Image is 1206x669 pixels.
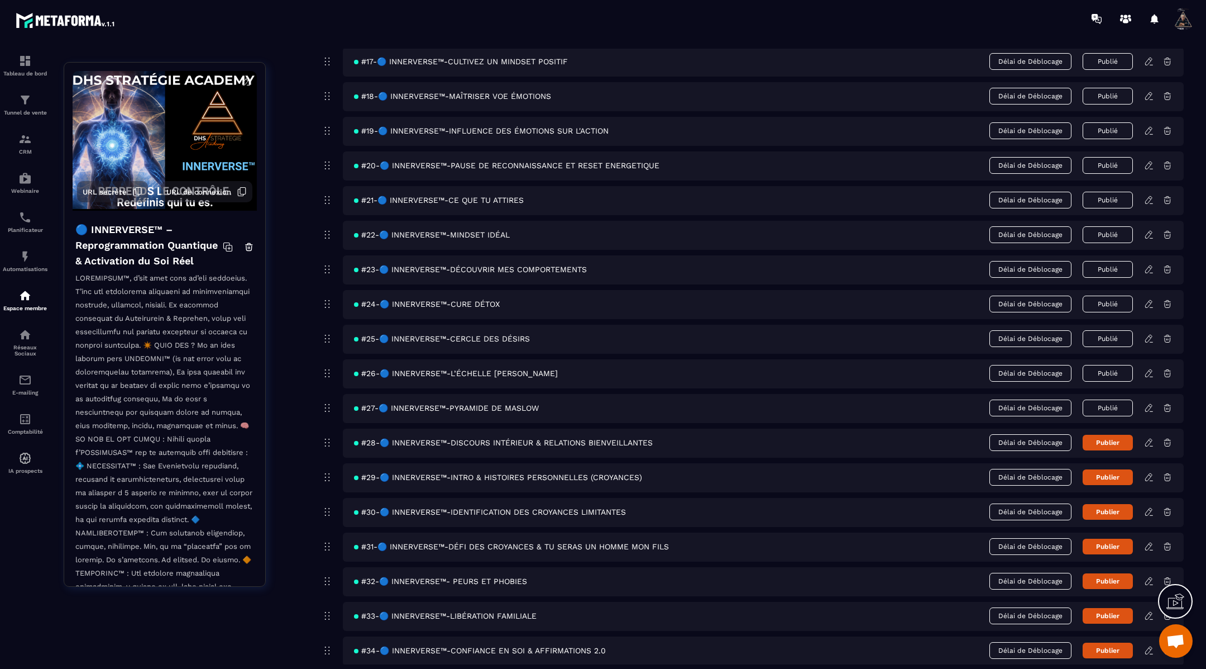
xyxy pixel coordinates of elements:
[354,577,527,586] span: #32-🔵 INNERVERSE™- PEURS ET PHOBIES
[989,538,1071,555] span: Délai de Déblocage
[3,305,47,311] p: Espace membre
[354,57,568,66] span: #17-🔵 INNERVERSE™-CULTIVEZ UN MINDSET POSITIF
[3,365,47,404] a: emailemailE-mailing
[1083,53,1133,70] button: Publié
[3,266,47,272] p: Automatisations
[354,265,587,274] span: #23-🔵 INNERVERSE™-DÉCOUVRIR MES COMPORTEMENTS
[989,88,1071,105] span: Délai de Déblocage
[989,296,1071,312] span: Délai de Déblocage
[989,504,1071,520] span: Délai de Déblocage
[354,369,558,378] span: #26-🔵 INNERVERSE™-L’ÉCHELLE [PERSON_NAME]
[989,261,1071,278] span: Délai de Déblocage
[354,196,524,205] span: #21-🔵 INNERVERSE™-CE QUE TU ATTIRES
[989,469,1071,486] span: Délai de Déblocage
[18,54,32,68] img: formation
[1083,88,1133,105] button: Publié
[354,507,626,516] span: #30-🔵 INNERVERSE™-IDENTIFICATION DES CROYANCES LIMITANTES
[3,70,47,77] p: Tableau de bord
[354,473,642,482] span: #29-🔵 INNERVERSE™-INTRO & HISTOIRES PERSONNELLES (CROYANCES)
[3,344,47,357] p: Réseaux Sociaux
[3,429,47,435] p: Comptabilité
[354,230,510,239] span: #22-🔵 INNERVERSE™-MINDSET IDÉAL
[18,452,32,465] img: automations
[3,124,47,163] a: formationformationCRM
[989,330,1071,347] span: Délai de Déblocage
[989,122,1071,139] span: Délai de Déblocage
[989,192,1071,208] span: Délai de Déblocage
[354,300,500,309] span: #24-🔵 INNERVERSE™-CURE DÉTOX
[1083,504,1133,520] button: Publier
[83,188,127,196] span: URL secrète
[354,404,539,412] span: #27-🔵 INNERVERSE™-PYRAMIDE DE MASLOW
[3,46,47,85] a: formationformationTableau de bord
[1083,261,1133,278] button: Publié
[354,611,537,620] span: #33-🔵 INNERVERSE™-LIBÉRATION FAMILIALE
[3,85,47,124] a: formationformationTunnel de vente
[73,71,257,211] img: background
[161,181,252,202] button: URL de connexion
[3,163,47,202] a: automationsautomationsWebinaire
[3,404,47,443] a: accountantaccountantComptabilité
[18,172,32,185] img: automations
[3,281,47,320] a: automationsautomationsEspace membre
[354,438,653,447] span: #28-🔵 INNERVERSE™-DISCOURS INTÉRIEUR & RELATIONS BIENVEILLANTES
[354,161,659,170] span: #20-🔵 INNERVERSE™-PAUSE DE RECONNAISSANCE ET RESET ENERGETIQUE
[3,227,47,233] p: Planificateur
[989,434,1071,451] span: Délai de Déblocage
[3,202,47,241] a: schedulerschedulerPlanificateur
[18,328,32,341] img: social-network
[18,93,32,107] img: formation
[18,289,32,302] img: automations
[1083,469,1133,485] button: Publier
[989,226,1071,243] span: Délai de Déblocage
[1083,573,1133,589] button: Publier
[18,132,32,146] img: formation
[1083,400,1133,416] button: Publié
[3,149,47,155] p: CRM
[1083,226,1133,243] button: Publié
[1083,365,1133,382] button: Publié
[989,365,1071,382] span: Délai de Déblocage
[77,181,148,202] button: URL secrète
[18,211,32,224] img: scheduler
[989,157,1071,174] span: Délai de Déblocage
[354,542,669,551] span: #31-🔵 INNERVERSE™-DÉFI DES CROYANCES & TU SERAS UN HOMME MON FILS
[75,222,223,269] h4: 🔵 INNERVERSE™ – Reprogrammation Quantique & Activation du Soi Réel
[3,110,47,116] p: Tunnel de vente
[1083,157,1133,174] button: Publié
[354,92,551,101] span: #18-🔵 INNERVERSE™-MAÎTRISER VOE ÉMOTIONS
[16,10,116,30] img: logo
[166,188,231,196] span: URL de connexion
[18,373,32,387] img: email
[1083,435,1133,450] button: Publier
[1083,122,1133,139] button: Publié
[989,573,1071,590] span: Délai de Déblocage
[1083,296,1133,312] button: Publié
[18,250,32,263] img: automations
[3,468,47,474] p: IA prospects
[989,53,1071,70] span: Délai de Déblocage
[3,188,47,194] p: Webinaire
[1159,624,1193,658] a: Ouvrir le chat
[3,390,47,396] p: E-mailing
[354,646,606,655] span: #34-🔵 INNERVERSE™-CONFIANCE EN SOI & AFFIRMATIONS 2.0
[989,400,1071,416] span: Délai de Déblocage
[3,241,47,281] a: automationsautomationsAutomatisations
[3,320,47,365] a: social-networksocial-networkRéseaux Sociaux
[354,126,609,135] span: #19-🔵 INNERVERSE™-INFLUENCE DES ÉMOTIONS SUR L'ACTION
[989,642,1071,659] span: Délai de Déblocage
[989,608,1071,624] span: Délai de Déblocage
[1083,643,1133,658] button: Publier
[1083,192,1133,208] button: Publié
[1083,608,1133,624] button: Publier
[1083,539,1133,554] button: Publier
[18,412,32,426] img: accountant
[1083,330,1133,347] button: Publié
[354,334,530,343] span: #25-🔵 INNERVERSE™-CERCLE DES DÉSIRS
